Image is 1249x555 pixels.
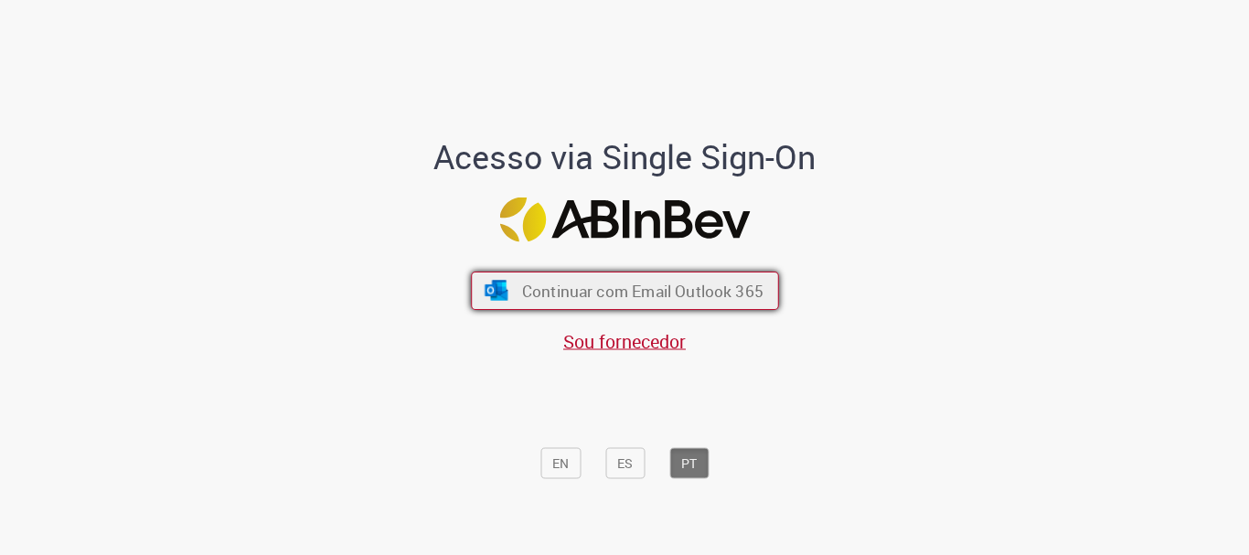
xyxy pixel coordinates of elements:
button: EN [540,448,581,479]
a: Sou fornecedor [563,329,686,354]
h1: Acesso via Single Sign-On [371,139,879,176]
button: PT [669,448,709,479]
img: Logo ABInBev [499,197,750,242]
button: ícone Azure/Microsoft 360 Continuar com Email Outlook 365 [471,272,779,310]
span: Continuar com Email Outlook 365 [521,281,763,302]
img: ícone Azure/Microsoft 360 [483,281,509,301]
button: ES [605,448,645,479]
